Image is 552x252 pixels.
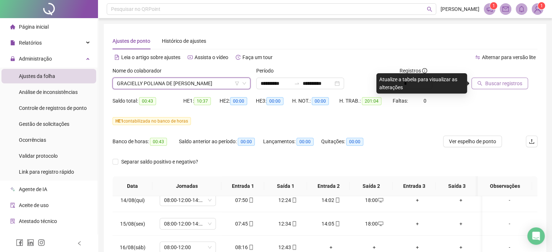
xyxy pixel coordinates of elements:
span: notification [486,6,493,12]
th: Observações [478,176,532,196]
span: solution [10,219,15,224]
span: search [477,81,482,86]
div: - [488,243,531,251]
span: Alternar para versão lite [482,54,536,60]
span: 08:00-12:00-14:00-18:00 [164,195,212,206]
div: H. TRAB.: [339,97,392,105]
th: Entrada 1 [221,176,264,196]
span: Administração [19,56,52,62]
span: 16/08(sáb) [120,244,146,250]
span: Faltas: [393,98,409,104]
span: upload [529,139,535,144]
span: down [242,81,246,86]
span: file-text [114,55,119,60]
span: Registros [400,67,427,75]
div: HE 3: [256,97,292,105]
span: desktop [377,198,383,203]
div: + [445,243,477,251]
span: 00:00 [346,138,363,146]
span: facebook [16,239,23,246]
span: 0 [424,98,426,104]
span: left [77,241,82,246]
span: contabilizada no banco de horas [113,117,191,125]
span: 00:00 [230,97,247,105]
span: 1 [492,3,495,8]
span: 00:00 [312,97,329,105]
th: Data [113,176,152,196]
span: 10:37 [194,97,211,105]
span: Ajustes da folha [19,73,55,79]
span: desktop [377,221,383,226]
span: Gestão de solicitações [19,121,69,127]
span: Relatórios [19,40,42,46]
img: 86584 [532,4,543,15]
span: mail [502,6,509,12]
span: Atestado técnico [19,218,57,224]
th: Saída 2 [350,176,393,196]
span: mobile [291,221,297,226]
span: Análise de inconsistências [19,89,78,95]
span: 00:43 [139,97,156,105]
div: + [445,196,477,204]
sup: Atualize o seu contato no menu Meus Dados [538,2,545,9]
span: Validar protocolo [19,153,58,159]
div: HE 1: [183,97,220,105]
div: 12:34 [272,220,303,228]
span: Buscar registros [485,79,522,87]
span: Separar saldo positivo e negativo? [118,158,201,166]
span: filter [235,81,239,86]
div: Saldo total: [113,97,183,105]
span: 00:00 [238,138,255,146]
div: Atualize a tabela para visualizar as alterações [376,73,467,94]
span: search [427,7,432,12]
span: [PERSON_NAME] [441,5,479,13]
th: Jornadas [152,176,221,196]
span: HE 1 [115,119,123,124]
span: 201:04 [362,97,381,105]
span: Link para registro rápido [19,169,74,175]
div: 18:00 [358,220,390,228]
th: Entrada 3 [393,176,436,196]
span: Controle de registros de ponto [19,105,87,111]
span: Assista o vídeo [195,54,228,60]
div: + [445,220,477,228]
button: Buscar registros [471,78,528,89]
span: youtube [188,55,193,60]
div: + [402,196,433,204]
span: 1 [540,3,543,8]
div: + [315,243,347,251]
div: + [402,220,433,228]
span: Página inicial [19,24,49,30]
div: - [488,220,531,228]
span: mobile [334,198,340,203]
span: Histórico de ajustes [162,38,206,44]
th: Saída 3 [436,176,478,196]
span: Ajustes de ponto [113,38,150,44]
div: 12:43 [272,243,303,251]
span: to [294,80,300,86]
span: mobile [334,221,340,226]
div: Lançamentos: [263,137,321,146]
span: 00:00 [297,138,314,146]
label: Período [256,67,278,75]
span: Agente de IA [19,186,47,192]
div: HE 2: [220,97,256,105]
button: Ver espelho de ponto [443,136,502,147]
span: 14/08(qui) [120,197,145,203]
span: GRACIELLY POLIANA DE JESUS OLIVEIRA [117,78,246,89]
div: 14:05 [315,220,347,228]
span: instagram [38,239,45,246]
span: file [10,40,15,45]
span: 15/08(sex) [120,221,145,227]
span: lock [10,56,15,61]
span: mobile [248,198,254,203]
span: 00:00 [266,97,283,105]
span: linkedin [27,239,34,246]
div: 07:50 [228,196,260,204]
span: Ver espelho de ponto [449,137,496,145]
span: swap [475,55,480,60]
div: 07:45 [228,220,260,228]
span: mobile [248,245,254,250]
span: Observações [483,182,526,190]
div: - [488,196,531,204]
